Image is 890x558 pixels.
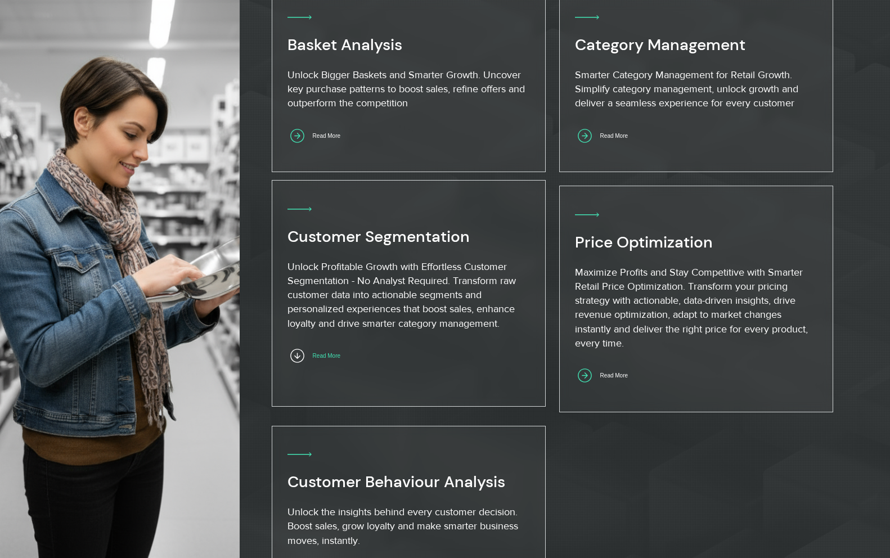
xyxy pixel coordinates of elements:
p: Unlock Bigger Baskets and Smarter Growth. Uncover key purchase patterns to boost sales, refine of... [287,68,529,111]
span: Read More [600,133,628,139]
p: Smarter Category Management for Retail Growth. Simplify category management, unlock growth and de... [575,68,817,111]
span: Read More [600,372,628,379]
p: Maximize Profits and Stay Competitive with Smarter Retail Price Optimization. Transform your pric... [575,265,817,350]
span: Read More [313,133,340,139]
span: Customer Segmentation [287,226,470,247]
a: Read More [575,125,655,147]
a: Read More [287,345,367,367]
p: Unlock Profitable Growth with Effortless Customer Segmentation - No Analyst Required. Transform r... [287,260,529,331]
span: Read More [313,353,340,359]
span: Category Management [575,34,745,55]
p: Unlock the insights behind every customer decision. Boost sales, grow loyalty and make smarter bu... [287,505,529,548]
a: Read More [287,125,367,147]
a: Read More [575,365,655,387]
span: Basket Analysis [287,34,402,55]
span: Price Optimization [575,232,713,253]
span: Customer Behaviour Analysis [287,471,505,492]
